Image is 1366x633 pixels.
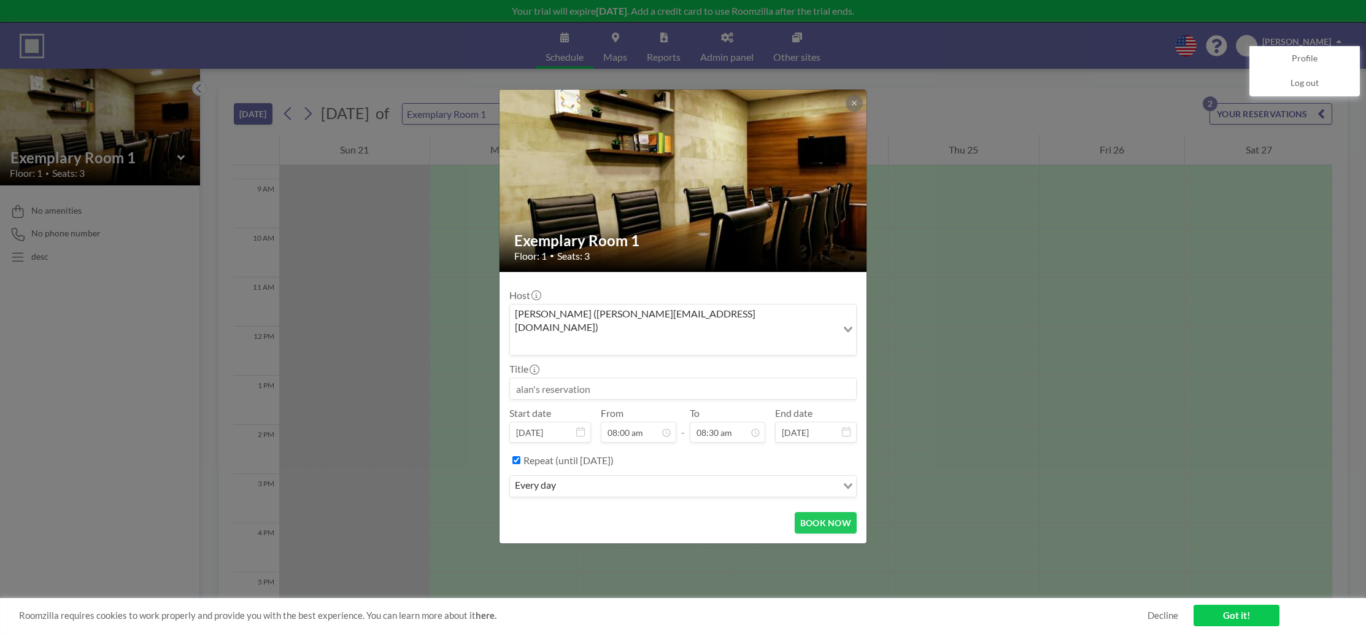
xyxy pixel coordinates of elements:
[775,407,812,419] label: End date
[523,454,614,467] label: Repeat (until [DATE])
[1292,53,1318,65] span: Profile
[510,378,856,399] input: alan's reservation
[1250,71,1359,96] a: Log out
[557,250,590,262] span: Seats: 3
[511,336,836,352] input: Search for option
[550,251,554,260] span: •
[514,231,853,250] h2: Exemplary Room 1
[1194,605,1279,626] a: Got it!
[500,58,868,303] img: 537.jpg
[510,305,856,355] div: Search for option
[795,512,857,534] button: BOOK NOW
[1250,47,1359,71] a: Profile
[1291,77,1319,90] span: Log out
[512,307,835,335] span: [PERSON_NAME] ([PERSON_NAME][EMAIL_ADDRESS][DOMAIN_NAME])
[19,610,1148,621] span: Roomzilla requires cookies to work properly and provide you with the best experience. You can lea...
[601,407,623,419] label: From
[476,610,496,621] a: here.
[690,407,700,419] label: To
[512,478,558,494] span: every day
[560,478,836,494] input: Search for option
[509,407,551,419] label: Start date
[681,411,685,438] span: -
[514,250,547,262] span: Floor: 1
[509,289,540,301] label: Host
[509,363,538,375] label: Title
[1148,610,1178,621] a: Decline
[510,476,856,497] div: Search for option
